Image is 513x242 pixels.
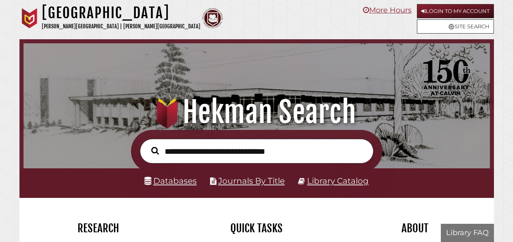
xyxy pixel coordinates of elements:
[363,6,412,15] a: More Hours
[417,4,494,18] a: Login to My Account
[218,176,285,186] a: Journals By Title
[342,221,488,235] h2: About
[19,8,40,28] img: Calvin University
[184,221,330,235] h2: Quick Tasks
[42,22,200,31] p: [PERSON_NAME][GEOGRAPHIC_DATA] | [PERSON_NAME][GEOGRAPHIC_DATA]
[417,19,494,34] a: Site Search
[147,145,163,157] button: Search
[31,94,482,130] h1: Hekman Search
[151,146,159,155] i: Search
[42,4,200,22] h1: [GEOGRAPHIC_DATA]
[26,221,172,235] h2: Research
[307,176,369,186] a: Library Catalog
[202,8,223,28] img: Calvin Theological Seminary
[144,176,197,186] a: Databases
